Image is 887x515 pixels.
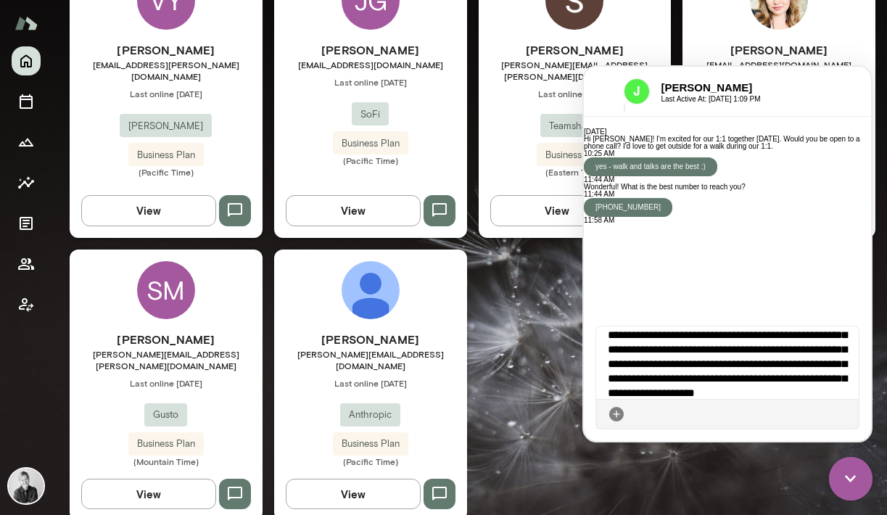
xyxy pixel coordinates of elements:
h6: [PERSON_NAME] [70,41,263,59]
span: [EMAIL_ADDRESS][DOMAIN_NAME] [682,59,875,70]
button: View [81,195,216,226]
button: View [81,479,216,509]
img: Mento [15,9,38,37]
button: Sessions [12,87,41,116]
span: [PERSON_NAME][EMAIL_ADDRESS][DOMAIN_NAME] [274,348,467,371]
img: Julieann Choi [342,261,400,319]
span: Last online [DATE] [70,88,263,99]
button: Insights [12,168,41,197]
img: data:image/png;base64,iVBORw0KGgoAAAANSUhEUgAAAMgAAADICAYAAACtWK6eAAAKcklEQVR4Aeyca4xcZRmA35npZrt... [40,12,66,38]
p: yes - walk and talks are the best :) [12,96,122,104]
h6: [PERSON_NAME] [479,41,672,59]
h6: [PERSON_NAME] [78,13,192,29]
img: Tré Wright [9,469,44,503]
span: Last online [DATE] [479,88,672,99]
div: SM [137,261,195,319]
button: Growth Plan [12,128,41,157]
h6: [PERSON_NAME] [682,41,875,59]
span: Last online [DATE] [274,377,467,389]
span: [PERSON_NAME] [120,119,212,133]
button: Members [12,250,41,279]
button: View [286,195,421,226]
span: [PERSON_NAME][EMAIL_ADDRESS][PERSON_NAME][DOMAIN_NAME] [70,348,263,371]
span: Last online [DATE] [70,377,263,389]
button: View [490,195,625,226]
span: Last Active At: [DATE] 1:09 PM [78,29,192,36]
span: Business Plan [333,136,408,151]
h6: [PERSON_NAME] [274,41,467,59]
p: [PHONE_NUMBER] [12,137,77,144]
span: Teamshares [540,119,608,133]
span: (Pacific Time) [274,154,467,166]
span: Business Plan [128,437,204,451]
h6: [PERSON_NAME] [70,331,263,348]
button: Client app [12,290,41,319]
span: [EMAIL_ADDRESS][PERSON_NAME][DOMAIN_NAME] [70,59,263,82]
button: View [286,479,421,509]
div: Attach [24,339,41,356]
span: Business Plan [537,148,612,162]
h6: [PERSON_NAME] [274,331,467,348]
span: Last online [DATE] [274,76,467,88]
span: SoFi [352,107,389,122]
span: Business Plan [128,148,204,162]
span: Anthropic [340,408,400,422]
span: Business Plan [333,437,408,451]
button: Documents [12,209,41,238]
button: Home [12,46,41,75]
span: (Pacific Time) [274,456,467,467]
span: (Mountain Time) [70,456,263,467]
span: (Pacific Time) [70,166,263,178]
span: (Eastern Time) [479,166,672,178]
span: Gusto [144,408,187,422]
span: [PERSON_NAME][EMAIL_ADDRESS][PERSON_NAME][DOMAIN_NAME] [479,59,672,82]
span: [EMAIL_ADDRESS][DOMAIN_NAME] [274,59,467,70]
